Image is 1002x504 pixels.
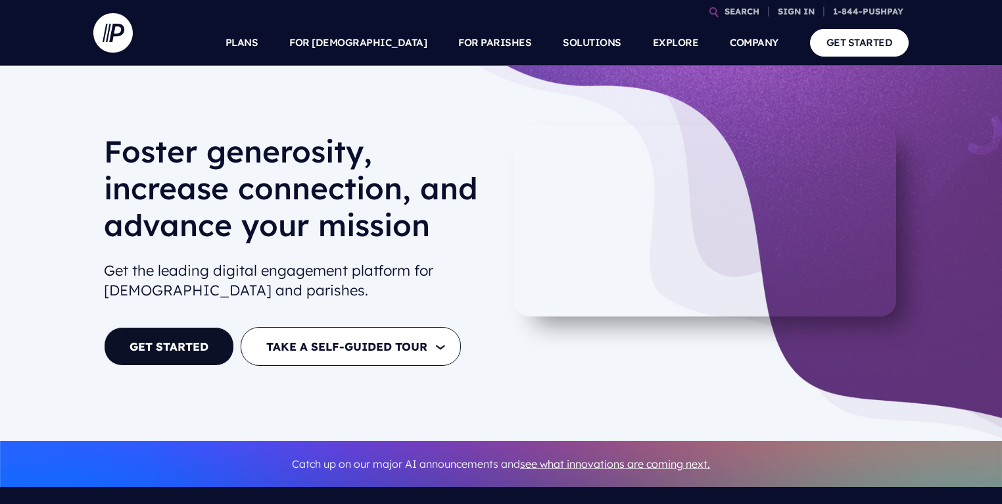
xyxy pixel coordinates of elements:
[653,20,699,66] a: EXPLORE
[104,449,898,479] p: Catch up on our major AI announcements and
[104,327,234,366] a: GET STARTED
[458,20,531,66] a: FOR PARISHES
[226,20,258,66] a: PLANS
[104,133,490,254] h1: Foster generosity, increase connection, and advance your mission
[730,20,778,66] a: COMPANY
[241,327,461,366] button: TAKE A SELF-GUIDED TOUR
[104,255,490,307] h2: Get the leading digital engagement platform for [DEMOGRAPHIC_DATA] and parishes.
[289,20,427,66] a: FOR [DEMOGRAPHIC_DATA]
[563,20,621,66] a: SOLUTIONS
[520,457,710,470] a: see what innovations are coming next.
[810,29,909,56] a: GET STARTED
